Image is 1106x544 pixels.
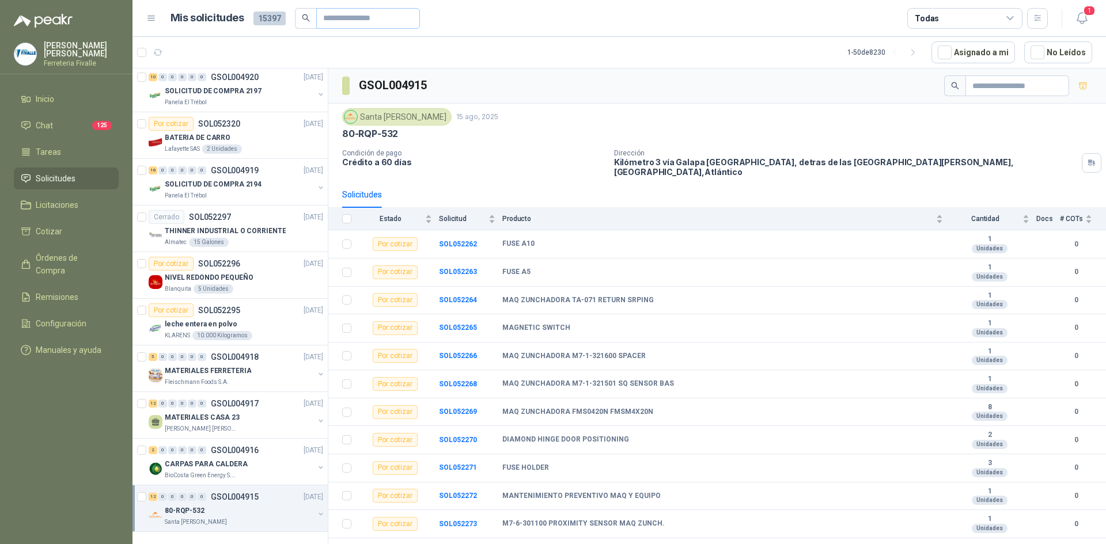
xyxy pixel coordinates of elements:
span: Inicio [36,93,54,105]
h3: GSOL004915 [359,77,429,94]
b: 0 [1060,519,1092,530]
span: Cotizar [36,225,62,238]
img: Company Logo [149,322,162,336]
div: 1 - 50 de 8230 [847,43,922,62]
b: SOL052266 [439,352,477,360]
div: 10 [149,73,157,81]
img: Company Logo [149,229,162,242]
p: KLARENS [165,331,190,340]
div: Unidades [972,412,1007,421]
img: Company Logo [344,111,357,123]
p: GSOL004915 [211,493,259,501]
b: MAGNETIC SWITCH [502,324,570,333]
div: 12 [149,400,157,408]
p: [DATE] [304,492,323,503]
p: SOL052297 [189,213,231,221]
div: Solicitudes [342,188,382,201]
button: Asignado a mi [931,41,1015,63]
a: 12 0 0 0 0 0 GSOL004915[DATE] Company Logo80-RQP-532Santa [PERSON_NAME] [149,490,325,527]
b: 1 [950,487,1029,496]
b: 0 [1060,406,1092,417]
th: Producto [502,208,950,230]
a: SOL052262 [439,240,477,248]
p: CARPAS PARA CALDERA [165,459,248,470]
b: 0 [1060,435,1092,446]
b: SOL052263 [439,268,477,276]
div: 0 [168,166,177,174]
span: Producto [502,215,934,223]
p: Fleischmann Foods S.A. [165,378,229,387]
div: 0 [158,73,167,81]
a: SOL052272 [439,492,477,500]
b: 8 [950,403,1029,412]
b: SOL052264 [439,296,477,304]
p: SOLICITUD DE COMPRA 2194 [165,179,262,190]
p: [PERSON_NAME] [PERSON_NAME] [44,41,119,58]
p: [DATE] [304,352,323,363]
b: 0 [1060,267,1092,277]
a: Licitaciones [14,194,119,216]
a: 12 0 0 0 0 0 GSOL004917[DATE] MATERIALES CASA 23[PERSON_NAME] [PERSON_NAME] [149,397,325,433]
div: Por cotizar [373,349,418,363]
img: Company Logo [149,135,162,149]
span: Remisiones [36,291,78,303]
p: Blanquita [165,284,191,294]
div: 0 [168,400,177,408]
a: Por cotizarSOL052295[DATE] Company Logoleche entera en polvoKLARENS10.000 Kilogramos [132,299,328,345]
a: Manuales y ayuda [14,339,119,361]
a: SOL052269 [439,408,477,416]
a: Órdenes de Compra [14,247,119,281]
p: [DATE] [304,165,323,176]
b: SOL052265 [439,324,477,332]
div: Unidades [972,300,1007,309]
b: M7-6-301100 PROXIMITY SENSOR MAQ ZUNCH. [502,519,665,528]
b: SOL052270 [439,436,477,444]
div: 0 [158,493,167,501]
div: Por cotizar [373,461,418,475]
div: 0 [188,493,196,501]
p: BATERIA DE CARRO [165,132,230,143]
div: Por cotizar [149,303,194,317]
div: 0 [198,400,206,408]
b: FUSE A5 [502,268,531,277]
b: 1 [950,515,1029,524]
p: GSOL004919 [211,166,259,174]
a: CerradoSOL052297[DATE] Company LogoTHINNER INDUSTRIAL O CORRIENTEAlmatec15 Galones [132,206,328,252]
p: SOL052296 [198,260,240,268]
div: Por cotizar [373,517,418,531]
a: Chat125 [14,115,119,136]
b: 0 [1060,379,1092,390]
div: Santa [PERSON_NAME] [342,108,452,125]
div: Por cotizar [373,405,418,419]
div: 0 [168,353,177,361]
p: GSOL004918 [211,353,259,361]
p: Crédito a 60 días [342,157,605,167]
b: 1 [950,347,1029,356]
div: Por cotizar [373,265,418,279]
div: 0 [198,353,206,361]
div: 5 Unidades [194,284,233,294]
h1: Mis solicitudes [171,10,244,26]
a: Tareas [14,141,119,163]
div: 0 [158,353,167,361]
b: MAQ ZUNCHADORA M7-1-321600 SPACER [502,352,646,361]
div: Unidades [972,468,1007,477]
div: 0 [198,166,206,174]
b: 2 [950,431,1029,440]
p: SOL052320 [198,120,240,128]
a: SOL052273 [439,520,477,528]
div: 0 [198,446,206,454]
span: 125 [92,121,112,130]
a: 5 0 0 0 0 0 GSOL004918[DATE] Company LogoMATERIALES FERRETERIAFleischmann Foods S.A. [149,350,325,387]
div: 0 [178,400,187,408]
a: Solicitudes [14,168,119,189]
p: [DATE] [304,72,323,83]
b: MANTENIMIENTO PREVENTIVO MAQ Y EQUIPO [502,492,661,501]
a: SOL052268 [439,380,477,388]
p: SOL052295 [198,306,240,314]
b: 0 [1060,295,1092,306]
th: Cantidad [950,208,1036,230]
div: Por cotizar [373,489,418,503]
